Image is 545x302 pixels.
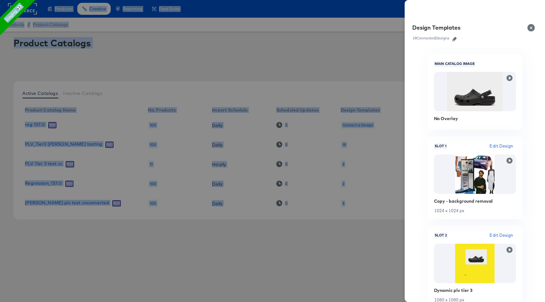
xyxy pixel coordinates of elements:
div: 1024 x 1024 px [434,208,516,213]
button: Close [524,19,541,37]
div: No Overlay [434,116,516,121]
span: Slot 2 [434,233,448,238]
span: Main Catalog Image [434,61,475,67]
div: 1080 x 1080 px [434,298,516,302]
div: Dynamic plv tier 3 [434,288,516,293]
span: Edit Design [489,232,513,239]
span: Slot 1 [434,144,447,149]
div: Copy - background removal [434,199,516,204]
div: Design Templates [412,24,460,32]
div: 19 Connected Designs [412,36,450,40]
button: Edit Design [487,142,516,150]
span: Edit Design [489,142,513,150]
button: Edit Design [487,232,516,239]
